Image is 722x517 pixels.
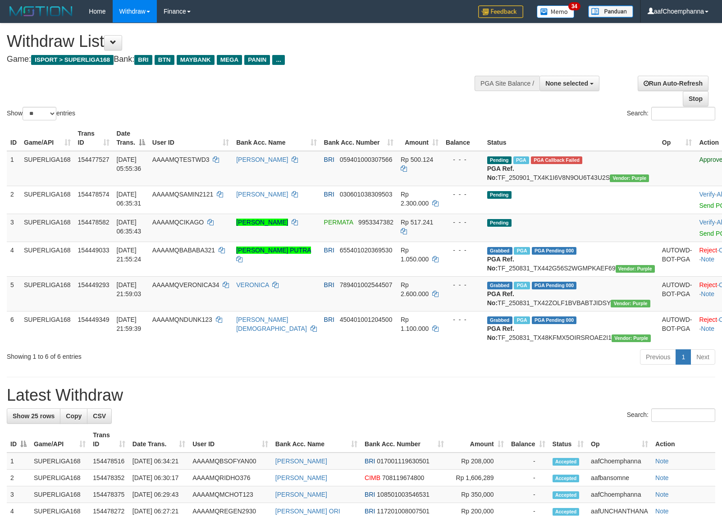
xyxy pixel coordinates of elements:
[78,156,110,163] span: 154477527
[20,125,74,151] th: Game/API: activate to sort column ascending
[320,125,397,151] th: Bank Acc. Number: activate to sort column ascending
[448,486,507,503] td: Rp 350,000
[152,219,204,226] span: AAAAMQCIKAGO
[78,191,110,198] span: 154478574
[484,242,658,276] td: TF_250831_TX442G56S2WGMPKAEF69
[651,408,715,422] input: Search:
[484,311,658,346] td: TF_250831_TX48KFMX5OIRSROAE2I1
[275,474,327,481] a: [PERSON_NAME]
[627,408,715,422] label: Search:
[361,427,448,453] th: Bank Acc. Number: activate to sort column ascending
[699,281,717,288] a: Reject
[20,311,74,346] td: SUPERLIGA168
[514,282,530,289] span: Marked by aafheankoy
[152,316,212,323] span: AAAAMQNDUNK123
[7,214,20,242] td: 3
[7,386,715,404] h1: Latest Withdraw
[30,453,89,470] td: SUPERLIGA168
[275,458,327,465] a: [PERSON_NAME]
[324,191,334,198] span: BRI
[30,427,89,453] th: Game/API: activate to sort column ascending
[7,427,30,453] th: ID: activate to sort column descending
[129,427,189,453] th: Date Trans.: activate to sort column ascending
[134,55,152,65] span: BRI
[568,2,580,10] span: 34
[401,247,429,263] span: Rp 1.050.000
[507,453,549,470] td: -
[365,458,375,465] span: BRI
[446,246,480,255] div: - - -
[113,125,149,151] th: Date Trans.: activate to sort column descending
[446,280,480,289] div: - - -
[448,453,507,470] td: Rp 208,000
[531,156,582,164] span: PGA Error
[358,219,393,226] span: Copy 9953347382 to clipboard
[23,107,56,120] select: Showentries
[7,348,294,361] div: Showing 1 to 6 of 6 entries
[189,486,272,503] td: AAAAMQMCHOT123
[588,5,633,18] img: panduan.png
[7,276,20,311] td: 5
[513,156,529,164] span: Marked by aafmaleo
[340,316,393,323] span: Copy 450401001204500 to clipboard
[117,281,142,297] span: [DATE] 21:59:03
[78,247,110,254] span: 154449033
[658,276,696,311] td: AUTOWD-BOT-PGA
[236,219,288,226] a: [PERSON_NAME]
[587,470,652,486] td: aafbansomne
[324,219,353,226] span: PERMATA
[74,125,113,151] th: Trans ID: activate to sort column ascending
[377,491,430,498] span: Copy 108501003546531 to clipboard
[478,5,523,18] img: Feedback.jpg
[189,453,272,470] td: AAAAMQBSOFYAN00
[7,55,472,64] h4: Game: Bank:
[236,156,288,163] a: [PERSON_NAME]
[487,219,512,227] span: Pending
[189,427,272,453] th: User ID: activate to sort column ascending
[89,427,129,453] th: Trans ID: activate to sort column ascending
[30,486,89,503] td: SUPERLIGA168
[20,276,74,311] td: SUPERLIGA168
[658,242,696,276] td: AUTOWD-BOT-PGA
[365,474,380,481] span: CIMB
[377,458,430,465] span: Copy 017001119630501 to clipboard
[676,349,691,365] a: 1
[20,186,74,214] td: SUPERLIGA168
[487,325,514,341] b: PGA Ref. No:
[324,281,334,288] span: BRI
[7,107,75,120] label: Show entries
[189,470,272,486] td: AAAAMQRIDHO376
[699,191,715,198] a: Verify
[20,214,74,242] td: SUPERLIGA168
[487,165,514,181] b: PGA Ref. No:
[446,315,480,324] div: - - -
[401,191,429,207] span: Rp 2.300.000
[655,474,669,481] a: Note
[7,470,30,486] td: 2
[236,191,288,198] a: [PERSON_NAME]
[324,156,334,163] span: BRI
[117,191,142,207] span: [DATE] 06:35:31
[7,242,20,276] td: 4
[448,427,507,453] th: Amount: activate to sort column ascending
[442,125,484,151] th: Balance
[638,76,708,91] a: Run Auto-Refresh
[117,156,142,172] span: [DATE] 05:55:36
[87,408,112,424] a: CSV
[658,125,696,151] th: Op: activate to sort column ascending
[13,412,55,420] span: Show 25 rows
[340,191,393,198] span: Copy 030601038309503 to clipboard
[340,247,393,254] span: Copy 655401020369530 to clipboard
[651,107,715,120] input: Search:
[397,125,442,151] th: Amount: activate to sort column ascending
[487,316,512,324] span: Grabbed
[532,316,577,324] span: PGA Pending
[129,486,189,503] td: [DATE] 06:29:43
[539,76,599,91] button: None selected
[324,247,334,254] span: BRI
[487,156,512,164] span: Pending
[446,190,480,199] div: - - -
[155,55,174,65] span: BTN
[484,125,658,151] th: Status
[7,453,30,470] td: 1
